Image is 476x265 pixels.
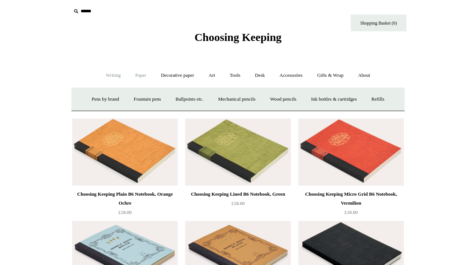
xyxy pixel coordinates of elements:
a: Ink bottles & cartridges [304,89,363,109]
a: Accessories [273,66,309,85]
span: £18.00 [118,209,132,215]
div: Choosing Keeping Micro Grid B6 Notebook, Vermilion [300,190,402,208]
a: Wood pencils [263,89,303,109]
a: Decorative paper [154,66,201,85]
a: Mechanical pencils [211,89,262,109]
a: Shopping Basket (0) [351,15,406,31]
img: Choosing Keeping Plain B6 Notebook, Orange Ochre [72,119,178,186]
img: Choosing Keeping Micro Grid B6 Notebook, Vermilion [298,119,404,186]
a: Art [202,66,222,85]
span: Choosing Keeping [194,31,282,43]
a: Tools [223,66,247,85]
a: Choosing Keeping Micro Grid B6 Notebook, Vermilion £18.00 [298,190,404,220]
a: Refills [365,89,391,109]
a: Fountain pens [127,89,167,109]
a: Choosing Keeping Plain B6 Notebook, Orange Ochre Choosing Keeping Plain B6 Notebook, Orange Ochre [72,119,178,186]
div: Choosing Keeping Lined B6 Notebook, Green [187,190,289,199]
a: Pens by brand [85,89,126,109]
span: £18.00 [344,209,358,215]
a: Choosing Keeping [194,37,282,42]
a: Gifts & Wrap [311,66,350,85]
a: Writing [99,66,128,85]
a: Choosing Keeping Lined B6 Notebook, Green £18.00 [185,190,291,220]
div: Choosing Keeping Plain B6 Notebook, Orange Ochre [74,190,176,208]
img: Choosing Keeping Lined B6 Notebook, Green [185,119,291,186]
a: Choosing Keeping Plain B6 Notebook, Orange Ochre £18.00 [72,190,178,220]
a: Choosing Keeping Micro Grid B6 Notebook, Vermilion Choosing Keeping Micro Grid B6 Notebook, Vermi... [298,119,404,186]
span: £18.00 [231,201,245,206]
a: Desk [248,66,272,85]
a: Choosing Keeping Lined B6 Notebook, Green Choosing Keeping Lined B6 Notebook, Green [185,119,291,186]
a: About [351,66,377,85]
a: Paper [129,66,153,85]
a: Ballpoints etc. [169,89,210,109]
